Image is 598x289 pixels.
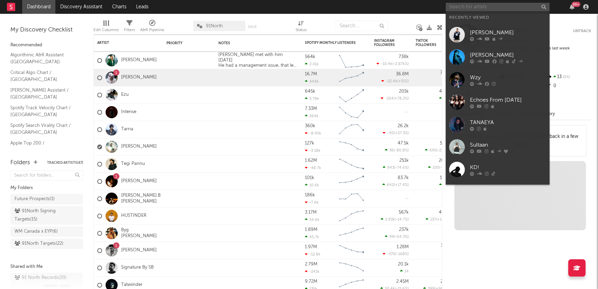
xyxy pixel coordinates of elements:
[446,158,550,181] a: KD!
[396,218,408,222] span: -14.7 %
[470,28,546,37] div: [PERSON_NAME]
[395,235,408,239] span: -64.3 %
[383,131,409,135] div: ( )
[572,2,580,7] div: 99 +
[387,183,394,187] span: 642
[399,227,409,232] div: 237k
[15,195,55,203] div: Future Prospects ( 1 )
[121,193,161,205] a: [PERSON_NAME].B [PERSON_NAME]
[296,26,307,34] div: Status
[10,206,83,225] a: 91North Signing Targets(15)
[336,190,367,207] svg: Chart title
[121,144,157,150] a: [PERSON_NAME]
[398,262,409,267] div: 20.1k
[305,217,319,222] div: 54.6k
[399,89,409,94] div: 201k
[385,97,393,101] span: -104
[395,166,408,170] span: -74.6 %
[10,263,83,271] div: Shared with Me
[10,26,83,34] div: My Discovery Checklist
[93,26,119,34] div: Edit Columns
[470,51,546,59] div: [PERSON_NAME]
[430,218,436,222] span: 137
[336,242,367,259] svg: Chart title
[428,165,450,170] div: ( )
[10,51,76,65] a: Algorithmic A&R Assistant ([GEOGRAPHIC_DATA])
[399,55,409,59] div: 738k
[381,96,409,101] div: ( )
[429,149,436,152] span: 695
[336,225,367,242] svg: Chart title
[545,82,591,91] div: 0
[387,252,396,256] span: -576
[305,62,319,66] div: 2.41k
[396,279,409,284] div: 2.45M
[305,89,315,94] div: 645k
[305,158,317,163] div: 1.62M
[470,96,546,104] div: Echoes From [DATE]
[336,104,367,121] svg: Chart title
[387,131,394,135] span: -40
[446,91,550,113] a: Echoes From [DATE]
[336,86,367,104] svg: Chart title
[305,124,315,128] div: 360k
[218,41,288,45] div: Notes
[206,24,223,28] span: 91North
[470,118,546,127] div: TANAEYA
[396,72,409,76] div: 36.8M
[10,239,83,249] a: 91North Targets(22)
[416,69,450,86] div: 0
[305,193,315,197] div: 186k
[385,148,409,152] div: ( )
[562,75,570,79] span: 0 %
[140,17,164,37] div: A&R Pipeline
[446,68,550,91] a: Wzy
[446,113,550,136] a: TANAEYA
[15,207,63,224] div: 91North Signing Targets ( 15 )
[93,17,119,37] div: Edit Columns
[121,127,133,132] a: Tarna
[470,163,546,171] div: KD!
[449,13,546,22] div: Recently Viewed
[395,97,408,101] span: +78.2 %
[336,52,367,69] svg: Chart title
[121,92,129,98] a: Ezu
[10,41,83,49] div: Recommended
[121,75,157,81] a: [PERSON_NAME]
[573,28,591,35] button: Untrack
[382,183,409,187] div: ( )
[470,141,546,149] div: Sultaan
[397,252,408,256] span: -168 %
[15,274,66,282] div: 91 North Records ( 20 )
[121,213,146,219] a: HUSTINDER
[397,245,409,249] div: 1.28M
[433,166,439,170] span: 100
[305,200,319,205] div: -7.6k
[446,3,550,11] input: Search for artists
[121,227,160,239] a: Byg [PERSON_NAME]
[121,265,154,271] a: Signature By SB
[10,104,76,118] a: Spotify Track Velocity Chart / [GEOGRAPHIC_DATA]
[305,114,318,118] div: 264k
[305,106,317,111] div: 7.33M
[426,217,450,222] div: ( )
[395,131,408,135] span: +27.3 %
[446,24,550,46] a: [PERSON_NAME]
[416,39,440,47] div: TikTok Followers
[305,252,320,257] div: -12.8k
[437,218,449,222] span: +180 %
[385,218,395,222] span: 2.93k
[305,210,317,215] div: 3.17M
[305,279,317,284] div: 9.72M
[399,158,409,163] div: 251k
[437,149,449,152] span: -23.2 %
[305,235,319,239] div: 45.7k
[470,73,546,82] div: Wzy
[446,136,550,158] a: Sultaan
[305,131,321,136] div: -8.95k
[399,210,409,215] div: 567k
[121,178,157,184] a: [PERSON_NAME]
[10,194,83,204] a: Future Prospects(1)
[140,26,164,34] div: A&R Pipeline
[305,245,317,249] div: 1.97M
